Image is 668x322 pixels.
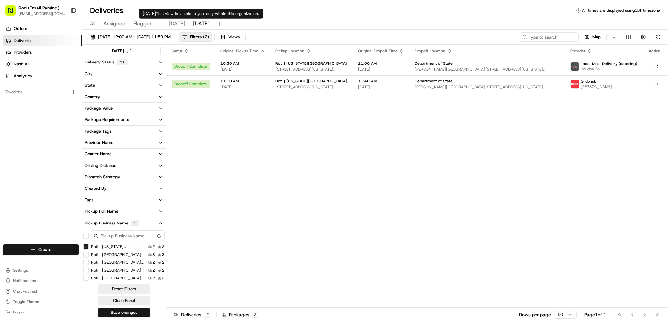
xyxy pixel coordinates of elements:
[85,117,129,123] div: Package Requirements
[275,79,347,84] span: Roti | [US_STATE][GEOGRAPHIC_DATA]
[85,163,116,169] div: Driving Distance
[570,48,586,54] span: Provider
[90,20,95,27] span: All
[571,80,579,88] img: 5e692f75ce7d37001a5d71f1
[275,67,348,72] span: [STREET_ADDRESS][US_STATE][US_STATE]
[275,48,304,54] span: Pickup Location
[82,160,166,171] button: Driving Distance
[3,266,79,275] button: Settings
[228,34,240,40] span: Views
[217,32,243,42] button: Views
[152,260,155,265] span: 2
[152,244,155,249] span: 2
[117,59,128,65] div: 31
[14,49,32,55] span: Providers
[85,140,113,146] div: Provider Name
[111,47,132,55] div: [DATE]
[85,208,118,214] div: Pickup Full Name
[98,296,150,305] button: Close Panel
[85,82,95,88] div: State
[91,268,141,273] label: Roti | [GEOGRAPHIC_DATA]
[13,278,36,283] span: Notifications
[82,126,166,137] button: Package Tags
[85,220,139,226] div: Pickup Business Name
[152,268,155,273] span: 2
[3,287,79,296] button: Chat with us!
[3,3,68,18] button: Roti (Email Parsing)[EMAIL_ADDRESS][DOMAIN_NAME]
[13,310,27,315] span: Log out
[581,84,612,89] span: [PERSON_NAME]
[82,68,166,80] button: City
[358,61,404,66] span: 11:00 AM
[85,151,111,157] div: Courier Name
[152,276,155,281] span: 2
[87,32,173,42] button: [DATE] 12:00 AM - [DATE] 11:59 PM
[358,48,398,54] span: Original Dropoff Time
[82,137,166,148] button: Provider Name
[252,312,259,318] div: 2
[82,56,166,68] button: Delivery Status31
[3,297,79,306] button: Toggle Theme
[275,61,347,66] span: Roti | [US_STATE][GEOGRAPHIC_DATA]
[85,105,113,111] div: Package Value
[98,34,171,40] span: [DATE] 12:00 AM - [DATE] 11:59 PM
[3,35,82,46] a: Deliveries
[654,32,663,42] button: Refresh
[358,84,404,90] span: [DATE]
[581,32,604,42] button: Map
[152,252,155,257] span: 3
[82,183,166,194] button: Created By
[415,67,560,72] span: [PERSON_NAME][GEOGRAPHIC_DATA][STREET_ADDRESS][US_STATE][GEOGRAPHIC_DATA]
[13,268,28,273] span: Settings
[220,79,265,84] span: 11:10 AM
[358,67,404,72] span: [DATE]
[169,20,185,27] span: [DATE]
[14,61,29,67] span: Nash AI
[82,149,166,160] button: Courier Name
[174,312,211,318] div: Deliveries
[592,34,601,40] span: Map
[18,11,65,16] button: [EMAIL_ADDRESS][DOMAIN_NAME]
[581,61,637,66] span: Local Meal Delivery (catering)
[91,276,141,281] label: Roti | [GEOGRAPHIC_DATA]
[203,34,209,40] span: ( 2 )
[90,5,123,16] h1: Deliveries
[190,34,209,40] span: Filters
[131,220,139,226] div: 1
[581,66,637,72] span: Koudou Poll
[571,62,579,71] img: lmd_logo.png
[3,47,82,58] a: Providers
[82,217,166,229] button: Pickup Business Name1
[415,48,445,54] span: Dropoff Location
[82,194,166,206] button: Tags
[275,84,348,90] span: [STREET_ADDRESS][US_STATE][US_STATE]
[82,206,166,217] button: Pickup Full Name
[415,61,453,66] span: Department of State
[85,186,107,191] div: Created By
[193,20,210,27] span: [DATE]
[222,312,259,318] div: Packages
[581,79,596,84] span: Grubhub
[3,87,79,97] div: Favorites
[162,268,165,273] span: 2
[85,59,128,65] div: Delivery Status
[648,48,661,54] div: Action
[103,20,126,27] span: Assigned
[162,260,165,265] span: 2
[162,252,165,257] span: 3
[82,114,166,125] button: Package Requirements
[13,289,37,294] span: Chat with us!
[3,71,82,81] a: Analytics
[358,79,404,84] span: 11:40 AM
[133,20,153,27] span: Flagged
[3,308,79,317] button: Log out
[162,276,165,281] span: 2
[220,48,258,54] span: Original Pickup Time
[582,8,660,13] span: All times are displayed using CDT timezone
[82,171,166,183] button: Dispatch Strategy
[519,312,551,318] p: Rows per page
[220,84,265,90] span: [DATE]
[3,276,79,285] button: Notifications
[98,308,150,317] button: Save changes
